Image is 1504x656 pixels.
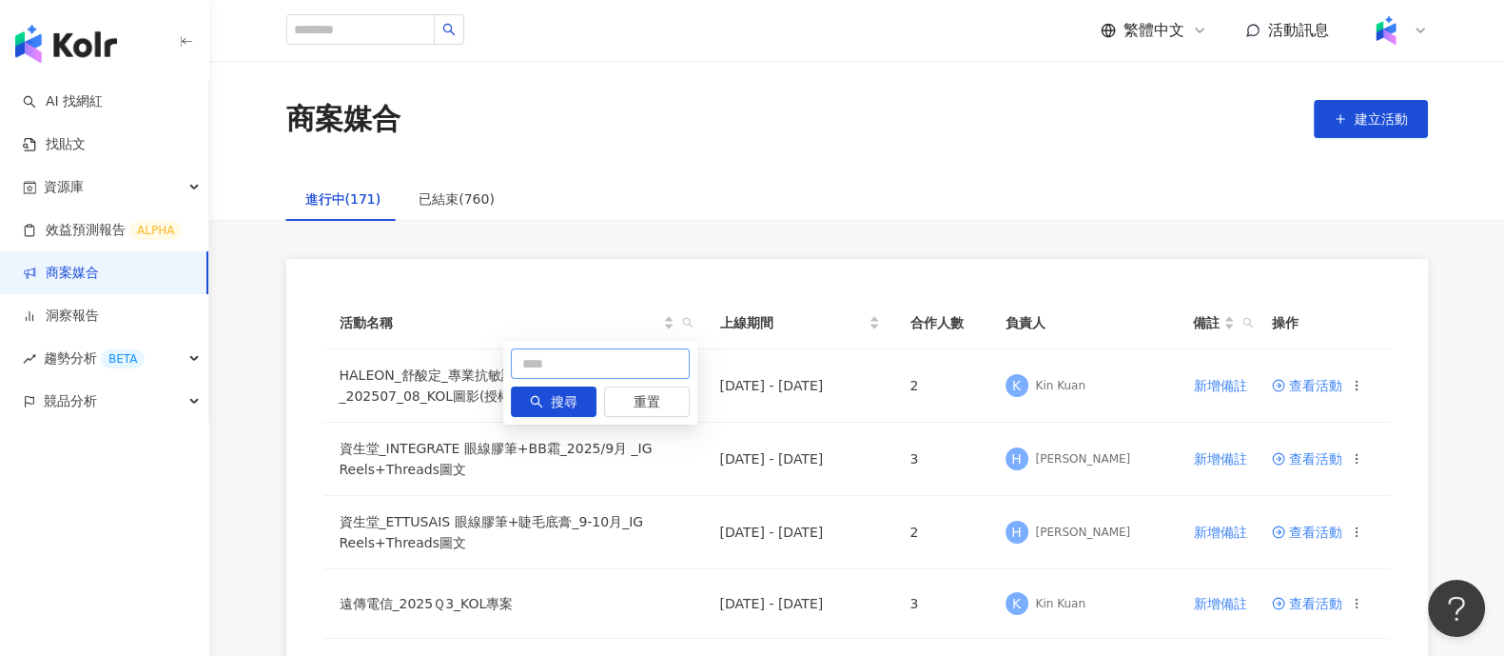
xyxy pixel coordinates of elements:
button: 新增備註 [1193,440,1248,478]
div: Kin Kuan [1036,378,1085,394]
th: 操作 [1257,297,1390,349]
img: Kolr%20app%20icon%20%281%29.png [1368,12,1404,49]
span: 新增備註 [1194,596,1247,611]
div: 已結束(760) [419,189,495,209]
div: BETA [101,349,145,368]
td: 遠傳電信_2025Ｑ3_KOL專案 [324,569,705,639]
span: 備註 [1193,312,1220,333]
span: 活動名稱 [340,312,659,333]
span: search [678,308,697,337]
span: search [682,317,693,328]
td: 3 [895,423,990,496]
span: 資源庫 [44,166,84,209]
td: [DATE] - [DATE] [705,423,895,496]
span: rise [23,352,36,366]
button: 新增備註 [1193,585,1248,623]
span: 繁體中文 [1123,20,1184,41]
span: 趨勢分析 [44,337,145,380]
td: [DATE] - [DATE] [705,496,895,569]
a: 效益預測報告ALPHA [23,221,182,240]
span: 建立活動 [1355,111,1408,127]
th: 合作人數 [895,297,990,349]
a: searchAI 找網紅 [23,92,103,111]
div: [PERSON_NAME] [1036,525,1131,541]
span: 搜尋 [551,388,577,418]
th: 活動名稱 [324,297,705,349]
div: [PERSON_NAME] [1036,451,1131,467]
button: 搜尋 [511,387,596,417]
th: 負責人 [990,297,1178,349]
img: logo [15,25,117,63]
button: 建立活動 [1314,100,1428,138]
span: 新增備註 [1194,378,1247,393]
span: search [1242,317,1254,328]
span: 上線期間 [720,312,865,333]
span: 競品分析 [44,380,97,423]
span: H [1011,522,1022,543]
th: 備註 [1178,297,1265,349]
span: K [1012,593,1021,614]
td: 資生堂_ETTUSAIS 眼線膠筆+睫毛底膏_9-10月_IG Reels+Threads圖文 [324,496,705,569]
div: 商案媒合 [286,99,400,139]
a: 查看活動 [1272,597,1342,610]
div: Kin Kuan [1036,596,1085,612]
button: 新增備註 [1193,367,1248,405]
a: 查看活動 [1272,379,1342,392]
a: 查看活動 [1272,452,1342,466]
button: 重置 [604,387,690,417]
span: search [442,23,456,36]
td: HALEON_舒酸定_專業抗敏護齦強化琺瑯質牙膏_202507_08_KOL圖影(授權2) [324,349,705,423]
div: 進行中(171) [305,189,381,209]
td: 2 [895,349,990,423]
a: 商案媒合 [23,264,99,283]
span: K [1012,375,1021,396]
span: search [530,395,543,408]
a: 洞察報告 [23,307,99,326]
td: [DATE] - [DATE] [705,349,895,423]
td: [DATE] - [DATE] [705,569,895,639]
td: 3 [895,569,990,639]
span: 重置 [634,388,660,418]
td: 資生堂_INTEGRATE 眼線膠筆+BB霜_2025/9月 _IG Reels+Threads圖文 [324,423,705,496]
span: 新增備註 [1194,451,1247,467]
span: 新增備註 [1194,525,1247,540]
th: 上線期間 [705,297,895,349]
span: 活動訊息 [1268,21,1329,39]
iframe: Help Scout Beacon - Open [1428,580,1485,637]
td: 2 [895,496,990,569]
span: search [1239,308,1258,337]
span: H [1011,448,1022,469]
a: 找貼文 [23,135,86,154]
a: 查看活動 [1272,526,1342,539]
button: 新增備註 [1193,513,1248,551]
